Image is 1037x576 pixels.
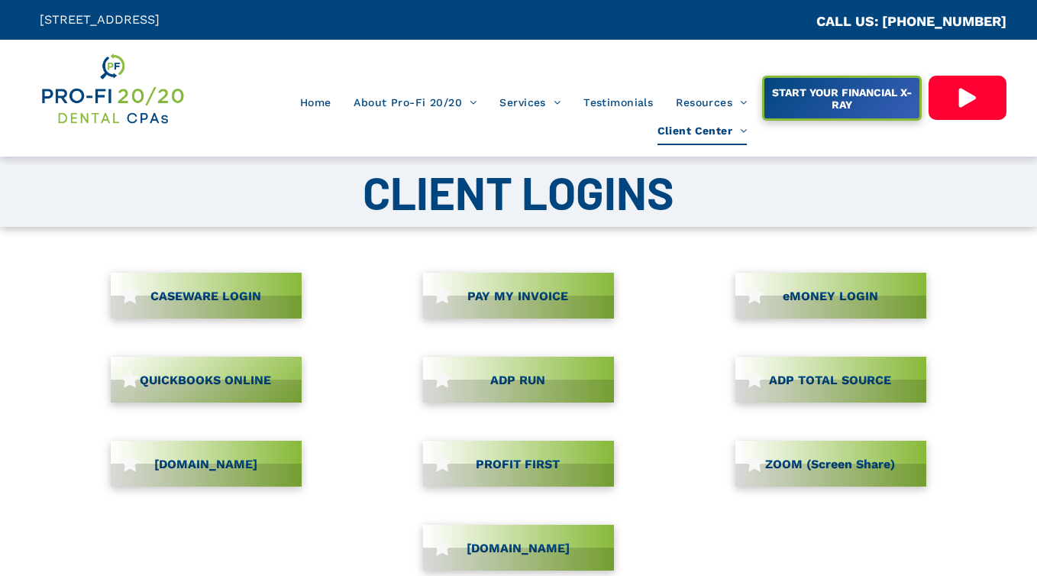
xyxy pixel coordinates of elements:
a: PROFIT FIRST [423,441,614,487]
span: ADP TOTAL SOURCE [764,365,896,395]
span: PAY MY INVOICE [462,281,573,311]
a: PAY MY INVOICE [423,273,614,319]
a: CASEWARE LOGIN [111,273,302,319]
a: Services [488,88,572,117]
a: Client Center [646,117,759,146]
span: [STREET_ADDRESS] [40,12,160,27]
span: PROFIT FIRST [470,449,565,479]
a: [DOMAIN_NAME] [423,525,614,571]
span: QUICKBOOKS ONLINE [134,365,276,395]
a: START YOUR FINANCIAL X-RAY [762,76,921,121]
a: Home [289,88,343,117]
a: ZOOM (Screen Share) [735,441,926,487]
a: QUICKBOOKS ONLINE [111,357,302,403]
a: ADP RUN [423,357,614,403]
a: [DOMAIN_NAME] [111,441,302,487]
a: Testimonials [572,88,664,117]
span: eMONEY LOGIN [777,281,884,311]
span: [DOMAIN_NAME] [149,449,263,479]
a: ADP TOTAL SOURCE [735,357,926,403]
span: CLIENT LOGINS [363,164,674,219]
a: eMONEY LOGIN [735,273,926,319]
span: CASEWARE LOGIN [145,281,267,311]
span: CA::CALLC [751,15,816,29]
a: Resources [664,88,758,117]
span: START YOUR FINANCIAL X-RAY [766,79,917,118]
span: ADP RUN [485,365,551,395]
span: [DOMAIN_NAME] [461,533,575,563]
img: Get Dental CPA Consulting, Bookkeeping, & Bank Loans [40,51,185,127]
a: CALL US: [PHONE_NUMBER] [816,13,1006,29]
a: About Pro-Fi 20/20 [342,88,488,117]
span: ZOOM (Screen Share) [760,449,900,479]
